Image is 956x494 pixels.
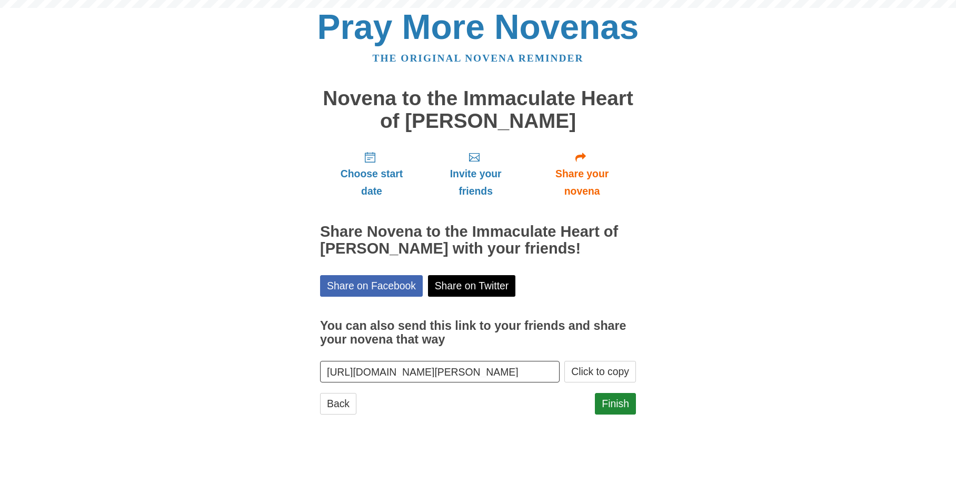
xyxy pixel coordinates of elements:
[373,53,584,64] a: The original novena reminder
[320,224,636,257] h2: Share Novena to the Immaculate Heart of [PERSON_NAME] with your friends!
[320,275,423,297] a: Share on Facebook
[428,275,516,297] a: Share on Twitter
[320,319,636,346] h3: You can also send this link to your friends and share your novena that way
[528,143,636,205] a: Share your novena
[320,393,356,415] a: Back
[320,87,636,132] h1: Novena to the Immaculate Heart of [PERSON_NAME]
[564,361,636,382] button: Click to copy
[539,165,625,200] span: Share your novena
[320,143,423,205] a: Choose start date
[423,143,528,205] a: Invite your friends
[317,7,639,46] a: Pray More Novenas
[434,165,517,200] span: Invite your friends
[331,165,413,200] span: Choose start date
[595,393,636,415] a: Finish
